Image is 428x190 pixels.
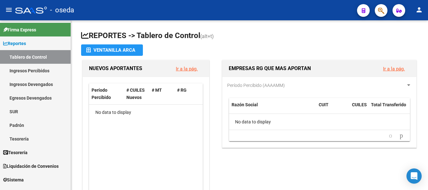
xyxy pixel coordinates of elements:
span: Firma Express [3,26,36,33]
datatable-header-cell: CUIT [316,98,349,119]
div: Ventanilla ARCA [86,44,138,56]
datatable-header-cell: Período Percibido [89,83,124,104]
span: Tesorería [3,149,28,156]
datatable-header-cell: # MT [149,83,175,104]
span: NUEVOS APORTANTES [89,65,142,71]
span: # RG [177,88,187,93]
a: go to next page [397,132,406,139]
span: Total Transferido [371,102,406,107]
div: No data to display [89,105,204,121]
h1: REPORTES -> Tablero de Control [81,30,418,42]
a: Ir a la pág. [383,66,405,72]
span: Período Percibido (AAAAMM) [227,83,285,88]
span: Liquidación de Convenios [3,163,59,170]
span: (alt+t) [200,33,214,39]
datatable-header-cell: # RG [175,83,200,104]
span: # CUILES Nuevos [126,88,145,100]
mat-icon: person [415,6,423,14]
datatable-header-cell: CUILES [349,98,368,119]
span: Reportes [3,40,26,47]
span: Sistema [3,176,24,183]
span: - oseda [50,3,74,17]
div: No data to display [229,114,413,130]
datatable-header-cell: # CUILES Nuevos [124,83,149,104]
datatable-header-cell: Razón Social [229,98,316,119]
datatable-header-cell: Total Transferido [368,98,413,119]
span: Razón Social [232,102,258,107]
a: Ir a la pág. [176,66,198,72]
a: go to previous page [386,132,395,139]
span: CUIT [319,102,329,107]
button: Ventanilla ARCA [81,44,143,56]
button: Ir a la pág. [378,63,410,75]
div: Open Intercom Messenger [406,168,422,184]
button: Ir a la pág. [171,63,203,75]
span: CUILES [352,102,367,107]
mat-icon: menu [5,6,13,14]
span: Período Percibido [92,88,111,100]
span: # MT [152,88,162,93]
span: EMPRESAS RG QUE MAS APORTAN [229,65,311,71]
